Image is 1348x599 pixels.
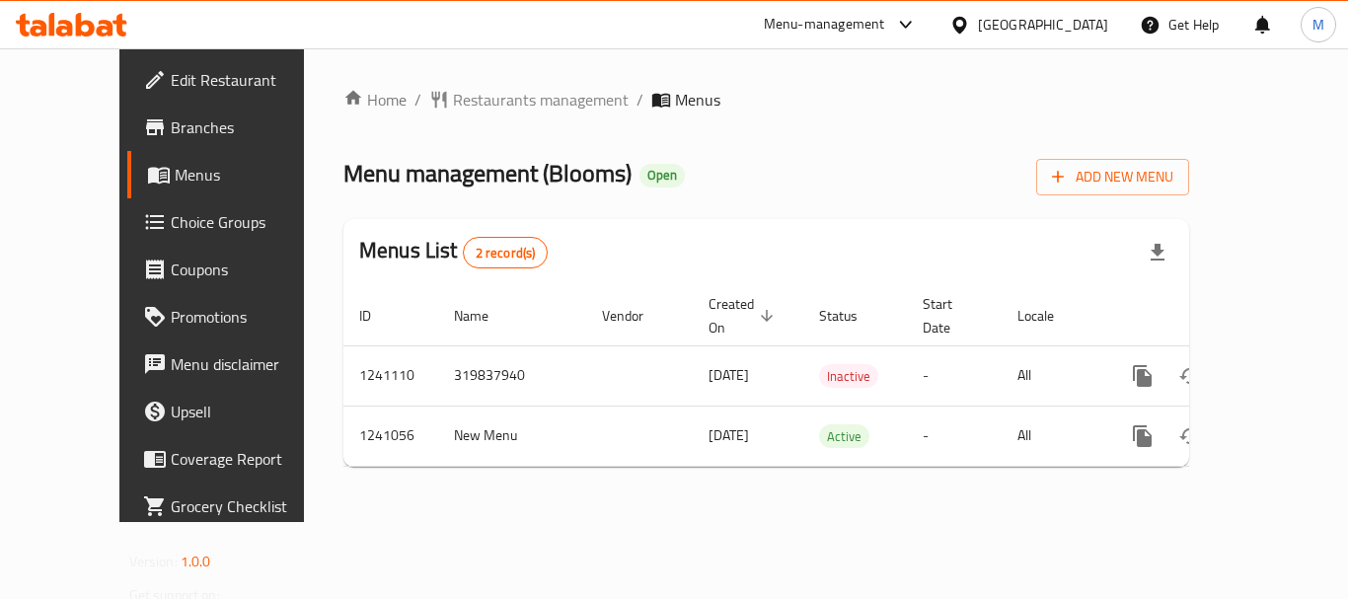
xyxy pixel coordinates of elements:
div: Inactive [819,364,878,388]
span: Menus [675,88,720,112]
td: All [1002,406,1103,466]
td: - [907,345,1002,406]
span: Name [454,304,514,328]
div: Export file [1134,229,1181,276]
span: Upsell [171,400,329,423]
table: enhanced table [343,286,1324,467]
span: Inactive [819,365,878,388]
a: Menus [127,151,344,198]
span: Vendor [602,304,669,328]
a: Coupons [127,246,344,293]
span: 1.0.0 [181,549,211,574]
div: Active [819,424,869,448]
span: Active [819,425,869,448]
span: Coupons [171,258,329,281]
li: / [414,88,421,112]
a: Home [343,88,407,112]
span: Grocery Checklist [171,494,329,518]
td: New Menu [438,406,586,466]
span: M [1312,14,1324,36]
span: Coverage Report [171,447,329,471]
li: / [637,88,643,112]
button: more [1119,352,1166,400]
nav: breadcrumb [343,88,1189,112]
button: more [1119,412,1166,460]
span: [DATE] [709,422,749,448]
button: Add New Menu [1036,159,1189,195]
span: ID [359,304,397,328]
span: Choice Groups [171,210,329,234]
a: Promotions [127,293,344,340]
span: Promotions [171,305,329,329]
a: Coverage Report [127,435,344,483]
a: Menu disclaimer [127,340,344,388]
span: Status [819,304,883,328]
span: Version: [129,549,178,574]
span: Restaurants management [453,88,629,112]
span: Add New Menu [1052,165,1173,189]
div: Open [639,164,685,187]
span: Branches [171,115,329,139]
a: Upsell [127,388,344,435]
div: Total records count [463,237,549,268]
span: Created On [709,292,780,339]
span: Edit Restaurant [171,68,329,92]
span: Menus [175,163,329,187]
span: Start Date [923,292,978,339]
td: All [1002,345,1103,406]
span: [DATE] [709,362,749,388]
th: Actions [1103,286,1324,346]
td: 1241056 [343,406,438,466]
span: Open [639,167,685,184]
a: Grocery Checklist [127,483,344,530]
span: 2 record(s) [464,244,548,262]
button: Change Status [1166,352,1214,400]
span: Locale [1017,304,1080,328]
span: Menu disclaimer [171,352,329,376]
div: [GEOGRAPHIC_DATA] [978,14,1108,36]
h2: Menus List [359,236,548,268]
td: - [907,406,1002,466]
a: Restaurants management [429,88,629,112]
td: 1241110 [343,345,438,406]
td: 319837940 [438,345,586,406]
button: Change Status [1166,412,1214,460]
div: Menu-management [764,13,885,37]
a: Branches [127,104,344,151]
a: Edit Restaurant [127,56,344,104]
span: Menu management ( Blooms ) [343,151,632,195]
a: Choice Groups [127,198,344,246]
